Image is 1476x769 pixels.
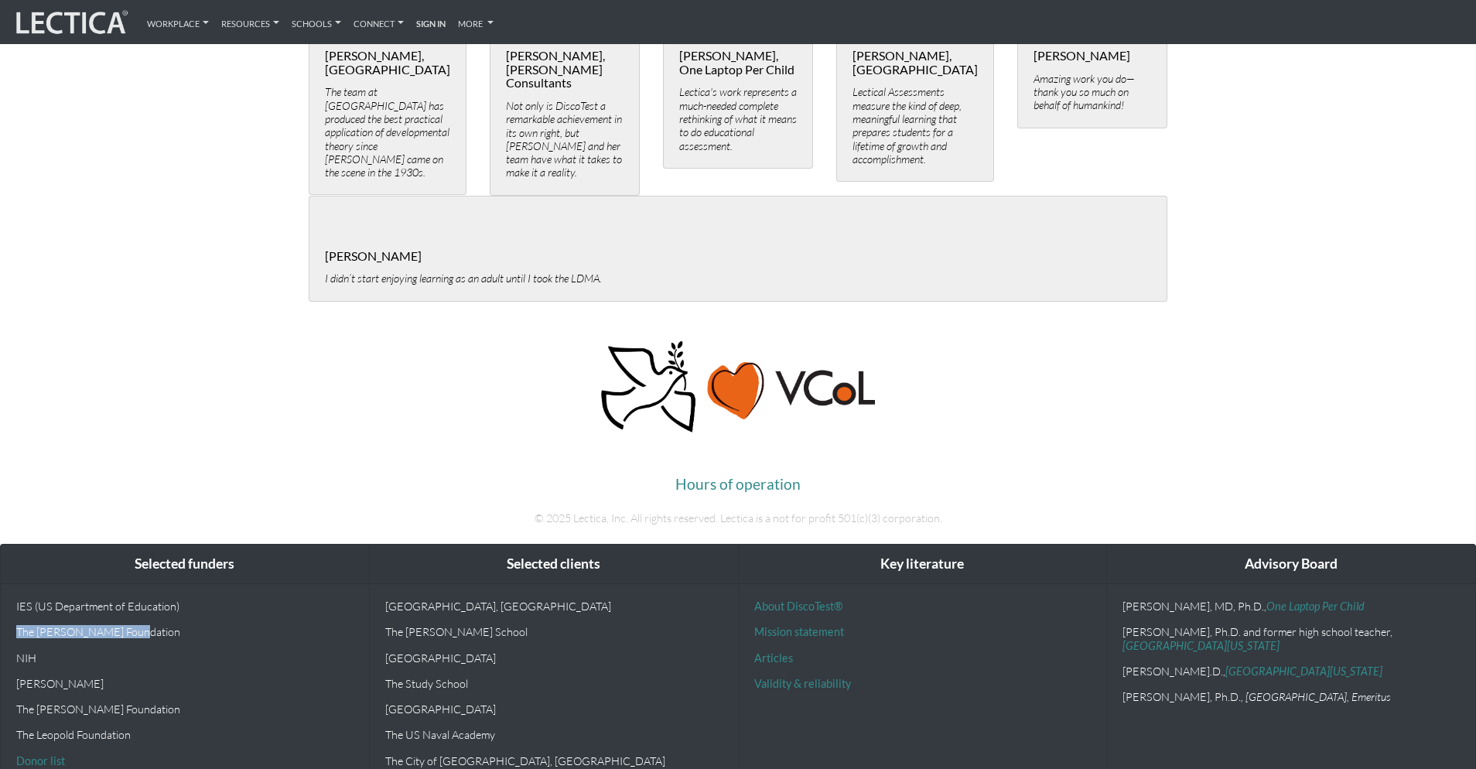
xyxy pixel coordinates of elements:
[16,728,354,741] p: The Leopold Foundation
[852,49,978,76] h5: [PERSON_NAME], [GEOGRAPHIC_DATA]
[325,49,450,76] h5: [PERSON_NAME], [GEOGRAPHIC_DATA]
[506,49,624,90] h5: [PERSON_NAME], [PERSON_NAME] Consultants
[325,272,1151,285] p: I didn’t start enjoying learning as an adult until I took the LDMA.
[754,651,793,665] a: Articles
[385,702,723,716] p: [GEOGRAPHIC_DATA]
[679,49,797,76] h5: [PERSON_NAME], One Laptop Per Child
[16,754,65,767] a: Donor list
[754,600,842,613] a: About DiscoTest®
[739,545,1107,584] div: Key literature
[1034,49,1151,63] h5: [PERSON_NAME]
[1,545,369,584] div: Selected funders
[385,651,723,665] p: [GEOGRAPHIC_DATA]
[1225,665,1382,678] a: [GEOGRAPHIC_DATA][US_STATE]
[325,249,1151,263] h5: [PERSON_NAME]
[347,6,410,38] a: Connect
[1241,690,1391,703] em: , [GEOGRAPHIC_DATA], Emeritus
[452,6,500,38] a: More
[1122,600,1460,613] p: [PERSON_NAME], MD, Ph.D.,
[285,6,347,38] a: Schools
[596,339,880,435] img: Peace, love, VCoL
[1122,665,1460,678] p: [PERSON_NAME].D.,
[309,509,1167,528] p: © 2025 Lectica, Inc. All rights reserved. Lectica is a not for profit 501(c)(3) corporation.
[675,475,801,493] a: Hours of operation
[1107,545,1475,584] div: Advisory Board
[16,677,354,690] p: [PERSON_NAME]
[1266,600,1365,613] a: One Laptop Per Child
[852,85,978,166] p: Lectical Assessments measure the kind of deep, meaningful learning that prepares students for a l...
[12,8,128,37] img: lecticalive
[1122,625,1460,652] p: [PERSON_NAME], Ph.D. and former high school teacher,
[325,85,450,179] p: The team at [GEOGRAPHIC_DATA] has produced the best practical application of developmental theory...
[754,625,844,638] a: Mission statement
[16,702,354,716] p: The [PERSON_NAME] Foundation
[506,99,624,179] p: Not only is DiscoTest a remarkable achievement in its own right, but [PERSON_NAME] and her team h...
[385,728,723,741] p: The US Naval Academy
[385,754,723,767] p: The City of [GEOGRAPHIC_DATA], [GEOGRAPHIC_DATA]
[410,6,452,38] a: Sign in
[385,625,723,638] p: The [PERSON_NAME] School
[16,600,354,613] p: IES (US Department of Education)
[16,625,354,638] p: The [PERSON_NAME] Foundation
[385,600,723,613] p: [GEOGRAPHIC_DATA], [GEOGRAPHIC_DATA]
[16,651,354,665] p: NIH
[679,85,797,152] p: Lectica's work represents a much-needed complete rethinking of what it means to do educational as...
[1122,639,1280,652] a: [GEOGRAPHIC_DATA][US_STATE]
[754,677,851,690] a: Validity & reliability
[416,15,446,29] strong: Sign in
[1122,690,1460,703] p: [PERSON_NAME], Ph.D.
[370,545,738,584] div: Selected clients
[1034,72,1151,112] p: Amazing work you do—thank you so much on behalf of humankind!
[141,6,215,38] a: Workplace
[385,677,723,690] p: The Study School
[215,6,285,38] a: Resources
